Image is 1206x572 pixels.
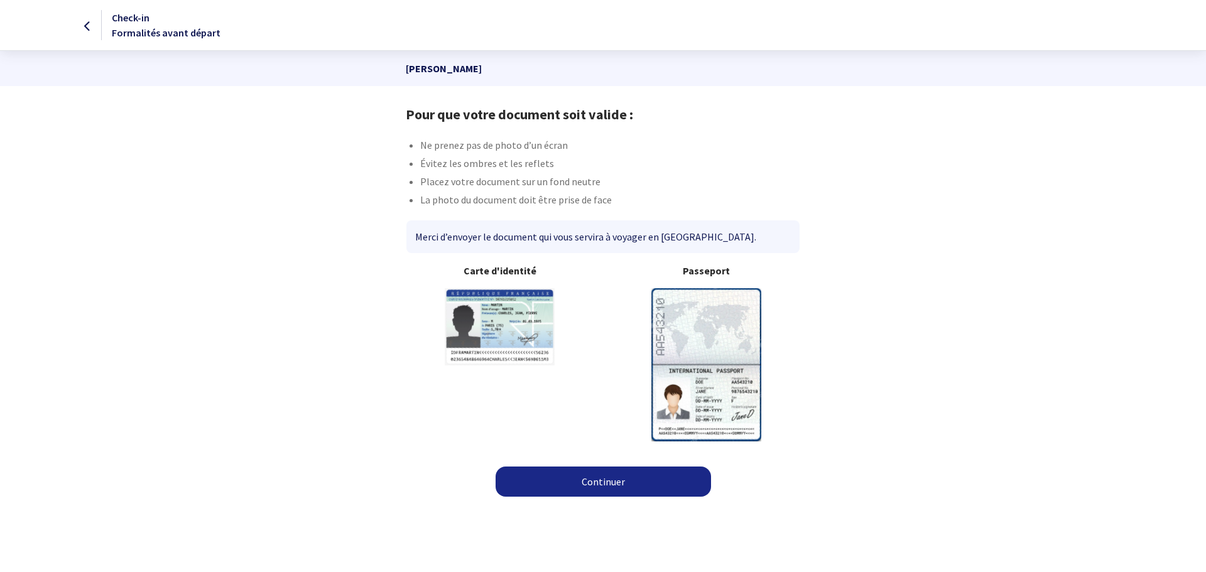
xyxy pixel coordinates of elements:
[420,156,800,174] li: Évitez les ombres et les reflets
[613,263,800,278] b: Passeport
[496,467,711,497] a: Continuer
[420,174,800,192] li: Placez votre document sur un fond neutre
[420,138,800,156] li: Ne prenez pas de photo d’un écran
[445,288,555,365] img: illuCNI.svg
[406,51,800,86] p: [PERSON_NAME]
[406,106,800,122] h1: Pour que votre document soit valide :
[406,263,593,278] b: Carte d'identité
[112,11,220,39] span: Check-in Formalités avant départ
[406,220,799,253] div: Merci d’envoyer le document qui vous servira à voyager en [GEOGRAPHIC_DATA].
[420,192,800,210] li: La photo du document doit être prise de face
[651,288,761,441] img: illuPasseport.svg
